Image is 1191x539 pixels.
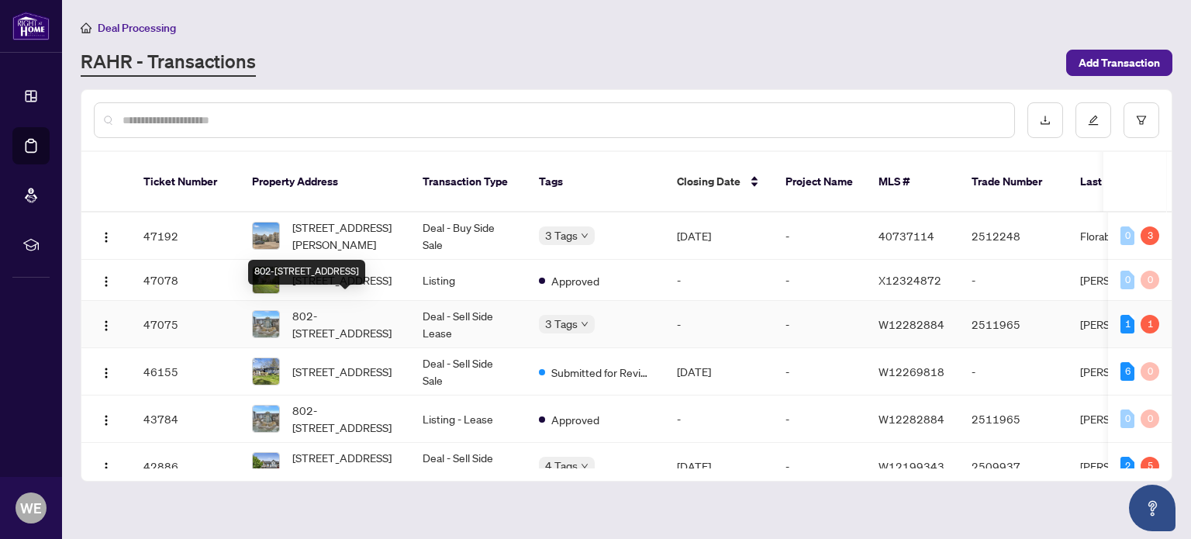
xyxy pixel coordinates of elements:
a: RAHR - Transactions [81,49,256,77]
th: MLS # [866,152,959,212]
td: [PERSON_NAME] [1068,301,1184,348]
span: 40737114 [879,229,934,243]
span: home [81,22,91,33]
span: Approved [551,411,599,428]
span: X12324872 [879,273,941,287]
div: 802-[STREET_ADDRESS] [248,260,365,285]
td: [PERSON_NAME] [1068,260,1184,301]
button: download [1027,102,1063,138]
img: Logo [100,414,112,427]
td: 2509937 [959,443,1068,490]
td: - [773,396,866,443]
button: Logo [94,406,119,431]
td: - [665,260,773,301]
td: 2511965 [959,396,1068,443]
td: 43784 [131,396,240,443]
button: Logo [94,268,119,292]
th: Ticket Number [131,152,240,212]
span: [STREET_ADDRESS][PERSON_NAME] [292,219,398,253]
td: - [959,260,1068,301]
td: - [773,443,866,490]
span: download [1040,115,1051,126]
button: Logo [94,359,119,384]
td: 2511965 [959,301,1068,348]
span: down [581,462,589,470]
span: [STREET_ADDRESS][PERSON_NAME] [292,449,398,483]
td: Deal - Sell Side Sale [410,443,526,490]
img: thumbnail-img [253,223,279,249]
span: WE [20,497,42,519]
span: 802-[STREET_ADDRESS] [292,402,398,436]
div: 0 [1120,271,1134,289]
span: 802-[STREET_ADDRESS] [292,307,398,341]
td: 47192 [131,212,240,260]
span: W12199343 [879,459,944,473]
span: W12269818 [879,365,944,378]
button: Logo [94,312,119,337]
button: edit [1075,102,1111,138]
th: Transaction Type [410,152,526,212]
th: Property Address [240,152,410,212]
img: Logo [100,367,112,379]
span: [STREET_ADDRESS] [292,363,392,380]
span: 4 Tags [545,457,578,475]
button: Logo [94,223,119,248]
th: Tags [526,152,665,212]
span: 3 Tags [545,315,578,333]
td: 47075 [131,301,240,348]
td: [DATE] [665,212,773,260]
td: - [773,212,866,260]
td: Listing [410,260,526,301]
td: 47078 [131,260,240,301]
td: - [959,348,1068,396]
img: logo [12,12,50,40]
img: thumbnail-img [253,406,279,432]
img: thumbnail-img [253,453,279,479]
img: thumbnail-img [253,311,279,337]
span: W12282884 [879,317,944,331]
td: Deal - Sell Side Lease [410,301,526,348]
img: thumbnail-img [253,358,279,385]
th: Closing Date [665,152,773,212]
img: Logo [100,320,112,332]
td: 2512248 [959,212,1068,260]
div: 0 [1120,409,1134,428]
td: Listing - Lease [410,396,526,443]
img: Logo [100,461,112,474]
div: 2 [1120,457,1134,475]
div: 1 [1141,315,1159,333]
span: Add Transaction [1079,50,1160,75]
div: 3 [1141,226,1159,245]
td: [PERSON_NAME] [1068,348,1184,396]
td: - [773,260,866,301]
span: edit [1088,115,1099,126]
div: 5 [1141,457,1159,475]
td: [PERSON_NAME] [1068,443,1184,490]
span: down [581,320,589,328]
th: Last Updated By [1068,152,1184,212]
td: - [665,301,773,348]
span: 3 Tags [545,226,578,244]
td: Deal - Sell Side Sale [410,348,526,396]
button: Add Transaction [1066,50,1172,76]
span: W12282884 [879,412,944,426]
span: down [581,232,589,240]
td: - [773,301,866,348]
img: Logo [100,231,112,244]
div: 0 [1120,226,1134,245]
div: 6 [1120,362,1134,381]
button: Open asap [1129,485,1175,531]
div: 0 [1141,409,1159,428]
td: 42886 [131,443,240,490]
div: 1 [1120,315,1134,333]
th: Project Name [773,152,866,212]
td: - [665,396,773,443]
span: Closing Date [677,173,740,190]
td: Deal - Buy Side Sale [410,212,526,260]
td: [PERSON_NAME] [1068,396,1184,443]
button: Logo [94,454,119,479]
span: filter [1136,115,1147,126]
td: - [773,348,866,396]
button: filter [1124,102,1159,138]
span: Submitted for Review [551,364,652,381]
